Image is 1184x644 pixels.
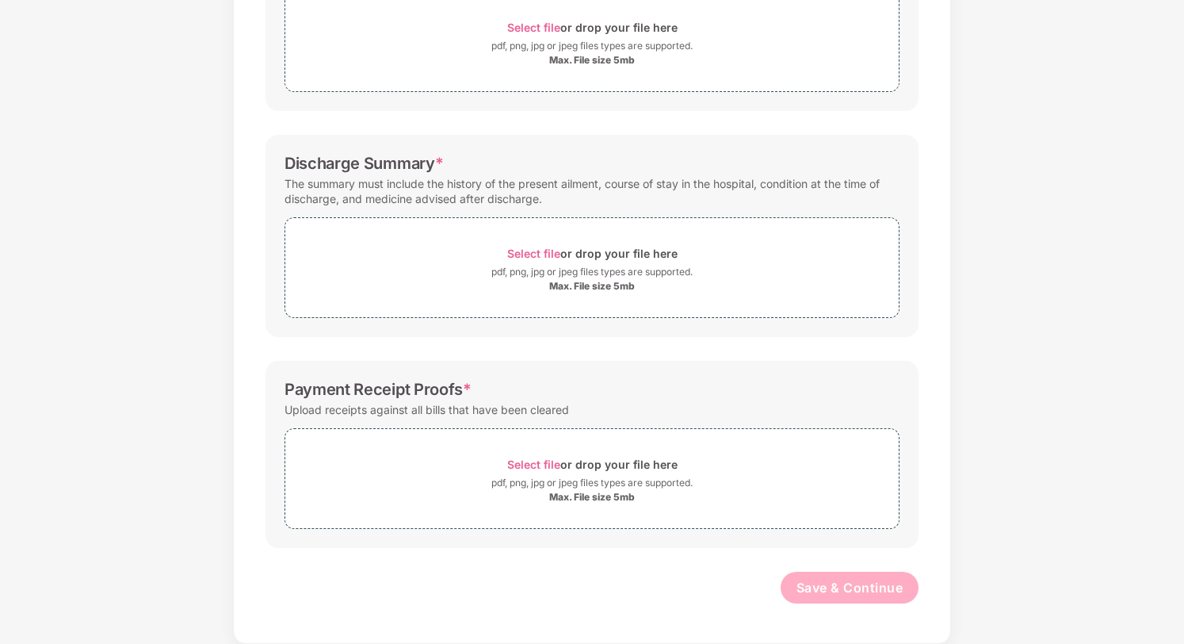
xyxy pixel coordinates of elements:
[491,264,693,280] div: pdf, png, jpg or jpeg files types are supported.
[507,454,678,475] div: or drop your file here
[549,54,635,67] div: Max. File size 5mb
[285,399,569,420] div: Upload receipts against all bills that have been cleared
[507,243,678,264] div: or drop your file here
[507,458,560,471] span: Select file
[285,441,899,516] span: Select fileor drop your file herepdf, png, jpg or jpeg files types are supported.Max. File size 5mb
[549,491,635,504] div: Max. File size 5mb
[491,38,693,54] div: pdf, png, jpg or jpeg files types are supported.
[285,4,899,79] span: Select fileor drop your file herepdf, png, jpg or jpeg files types are supported.Max. File size 5mb
[781,572,919,604] button: Save & Continue
[507,17,678,38] div: or drop your file here
[507,21,560,34] span: Select file
[491,475,693,491] div: pdf, png, jpg or jpeg files types are supported.
[285,173,899,209] div: The summary must include the history of the present ailment, course of stay in the hospital, cond...
[285,154,443,173] div: Discharge Summary
[285,380,472,399] div: Payment Receipt Proofs
[507,247,560,260] span: Select file
[285,230,899,305] span: Select fileor drop your file herepdf, png, jpg or jpeg files types are supported.Max. File size 5mb
[549,280,635,293] div: Max. File size 5mb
